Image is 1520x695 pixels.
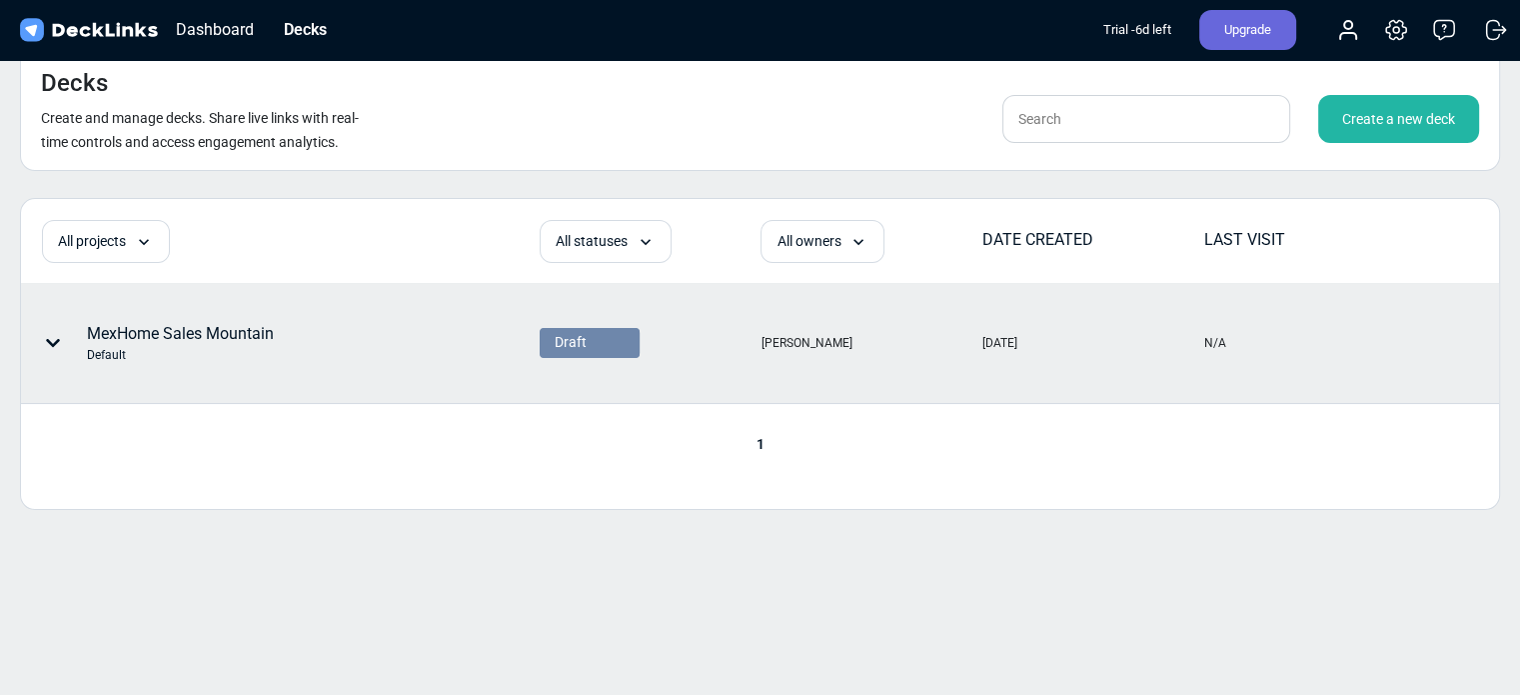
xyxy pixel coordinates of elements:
[760,220,884,263] div: All owners
[1199,10,1296,50] div: Upgrade
[1318,95,1479,143] div: Create a new deck
[166,17,264,42] div: Dashboard
[87,322,274,364] div: MexHome Sales Mountain
[1204,334,1226,352] div: N/A
[42,220,170,263] div: All projects
[760,334,851,352] div: [PERSON_NAME]
[982,228,1202,252] div: DATE CREATED
[1204,228,1424,252] div: LAST VISIT
[41,69,108,98] h4: Decks
[747,436,774,452] span: 1
[274,17,337,42] div: Decks
[16,16,161,45] img: DeckLinks
[1002,95,1290,143] input: Search
[555,332,587,353] span: Draft
[1103,10,1171,50] div: Trial - 6 d left
[41,110,359,150] small: Create and manage decks. Share live links with real-time controls and access engagement analytics.
[87,346,274,364] div: Default
[982,334,1017,352] div: [DATE]
[540,220,672,263] div: All statuses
